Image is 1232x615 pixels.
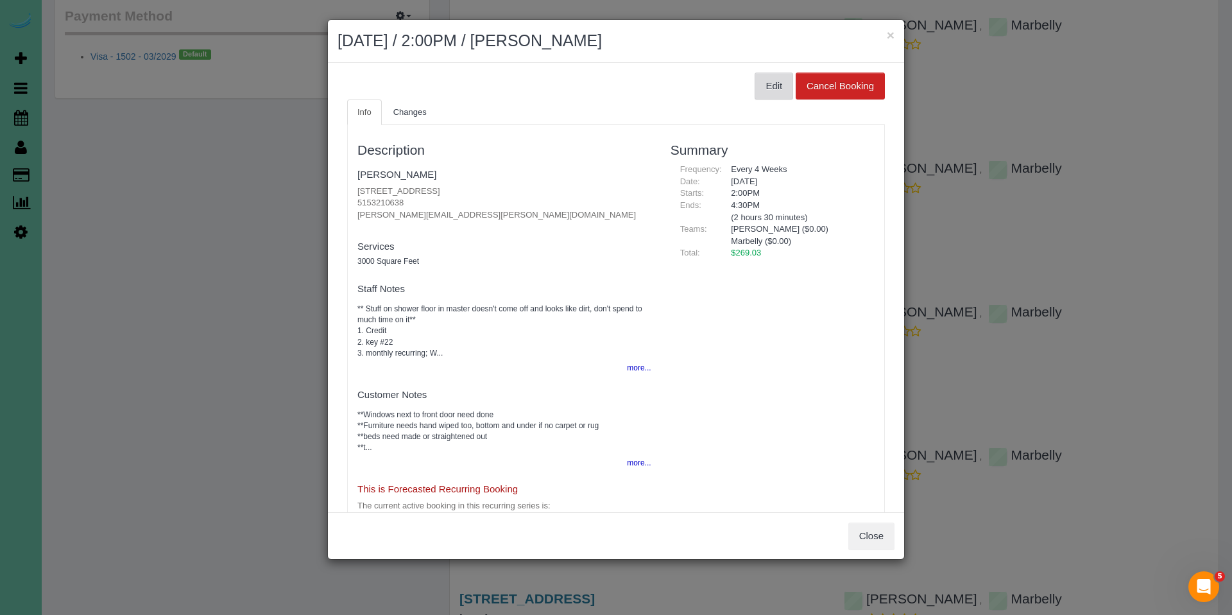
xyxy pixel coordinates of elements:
[680,177,700,186] span: Date:
[619,359,651,377] button: more...
[357,484,651,495] h4: This is Forecasted Recurring Booking
[383,100,437,126] a: Changes
[887,28,894,42] button: ×
[680,200,701,210] span: Ends:
[680,248,700,257] span: Total:
[755,73,793,100] button: Edit
[338,30,894,53] h2: [DATE] / 2:00PM / [PERSON_NAME]
[671,143,875,157] h3: Summary
[357,241,651,252] h4: Services
[680,224,707,234] span: Teams:
[357,143,651,157] h3: Description
[347,100,382,126] a: Info
[731,236,865,248] li: Marbelly ($0.00)
[721,176,875,188] div: [DATE]
[721,187,875,200] div: 2:00PM
[1188,571,1219,602] iframe: Intercom live chat
[721,164,875,176] div: Every 4 Weeks
[357,169,436,180] a: [PERSON_NAME]
[357,257,651,266] h5: 3000 Square Feet
[357,410,651,454] pre: **Windows next to front door need done **Furniture needs hand wiped too, bottom and under if no c...
[848,523,894,550] button: Close
[731,223,865,236] li: [PERSON_NAME] ($0.00)
[357,107,372,117] span: Info
[796,73,885,100] button: Cancel Booking
[619,454,651,472] button: more...
[357,284,651,295] h4: Staff Notes
[357,390,651,401] h4: Customer Notes
[680,164,722,174] span: Frequency:
[357,500,651,512] p: The current active booking in this recurring series is:
[731,248,761,257] span: $269.03
[680,188,705,198] span: Starts:
[721,200,875,223] div: 4:30PM (2 hours 30 minutes)
[357,304,651,359] pre: ** Stuff on shower floor in master doesn't come off and looks like dirt, don't spend to much time...
[1215,571,1225,582] span: 5
[357,186,651,221] p: [STREET_ADDRESS] 5153210638 [PERSON_NAME][EMAIL_ADDRESS][PERSON_NAME][DOMAIN_NAME]
[393,107,427,117] span: Changes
